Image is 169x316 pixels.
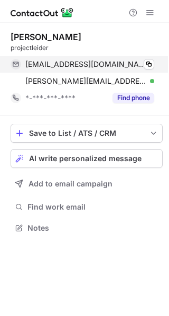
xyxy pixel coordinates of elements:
[25,76,146,86] span: [PERSON_NAME][EMAIL_ADDRESS][PERSON_NAME][DOMAIN_NAME]
[11,32,81,42] div: [PERSON_NAME]
[112,93,154,103] button: Reveal Button
[27,223,158,233] span: Notes
[11,149,163,168] button: AI write personalized message
[11,43,163,53] div: projectleider
[11,6,74,19] img: ContactOut v5.3.10
[25,60,146,69] span: [EMAIL_ADDRESS][DOMAIN_NAME]
[29,154,142,163] span: AI write personalized message
[29,180,112,188] span: Add to email campaign
[11,174,163,193] button: Add to email campaign
[29,129,144,137] div: Save to List / ATS / CRM
[11,124,163,143] button: save-profile-one-click
[11,221,163,235] button: Notes
[11,200,163,214] button: Find work email
[27,202,158,212] span: Find work email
